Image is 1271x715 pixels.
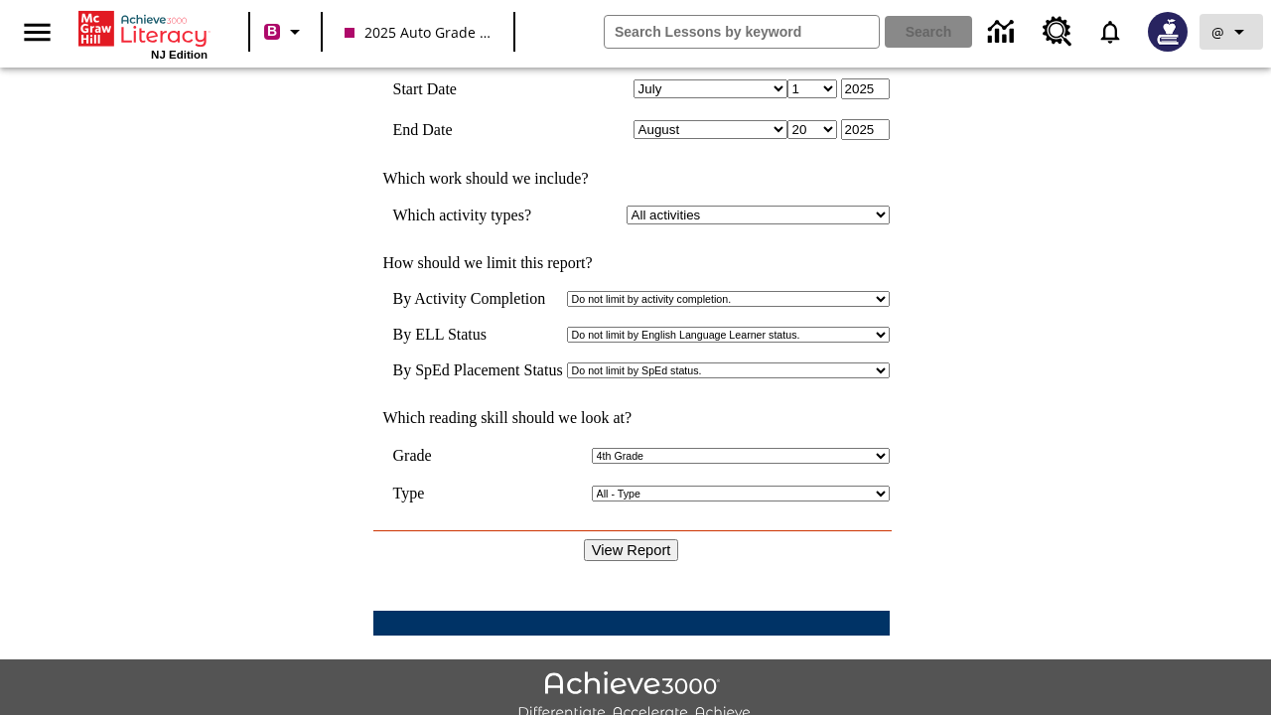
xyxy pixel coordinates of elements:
td: Which reading skill should we look at? [373,409,890,427]
img: Avatar [1148,12,1188,52]
a: Data Center [976,5,1031,60]
span: B [267,19,277,44]
input: search field [605,16,879,48]
div: Home [78,7,208,61]
td: By SpEd Placement Status [393,361,563,379]
a: Resource Center, Will open in new tab [1031,5,1084,59]
td: Type [393,485,441,502]
td: By Activity Completion [393,290,563,308]
td: End Date [393,119,560,140]
td: Grade [393,447,450,465]
td: Which work should we include? [373,170,890,188]
td: How should we limit this report? [373,254,890,272]
span: 2025 Auto Grade 10 [345,22,492,43]
button: Profile/Settings [1200,14,1263,50]
td: By ELL Status [393,326,563,344]
td: Start Date [393,78,560,99]
button: Select a new avatar [1136,6,1200,58]
td: Which activity types? [393,206,560,224]
button: Boost Class color is violet red. Change class color [256,14,315,50]
span: NJ Edition [151,49,208,61]
button: Open side menu [8,3,67,62]
input: View Report [584,539,679,561]
a: Notifications [1084,6,1136,58]
span: @ [1211,22,1224,43]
